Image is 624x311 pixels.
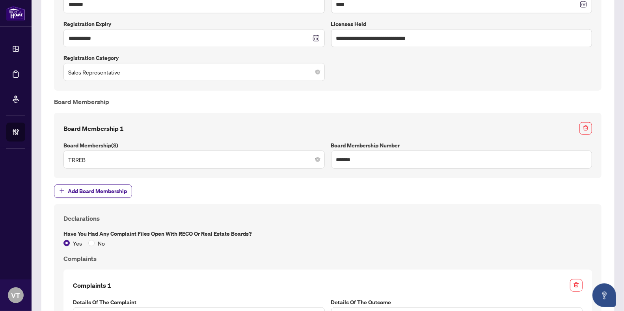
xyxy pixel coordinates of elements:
label: Board Membership(s) [63,141,325,150]
label: Registration Expiry [63,20,325,28]
h4: Board Membership [54,97,602,106]
label: Details of the Complaint [73,298,325,307]
button: Add Board Membership [54,184,132,198]
label: Board Membership Number [331,141,592,150]
h4: Board Membership 1 [63,124,124,133]
span: close-circle [315,157,320,162]
label: Details of the Outcome [331,298,583,307]
span: Add Board Membership [68,185,127,197]
label: Have you had any complaint files open with RECO or Real Estate Boards? [63,229,592,238]
span: plus [59,188,65,194]
h4: Complaints 1 [73,281,111,290]
img: logo [6,6,25,20]
h4: Complaints [63,254,592,263]
span: Yes [70,239,85,248]
span: VT [11,290,20,301]
button: Open asap [592,283,616,307]
span: No [95,239,108,248]
span: Sales Representative [68,65,320,80]
label: Registration Category [63,54,325,62]
span: close-circle [315,70,320,74]
span: TRREB [68,152,320,167]
h4: Declarations [63,214,592,223]
label: Licenses Held [331,20,592,28]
